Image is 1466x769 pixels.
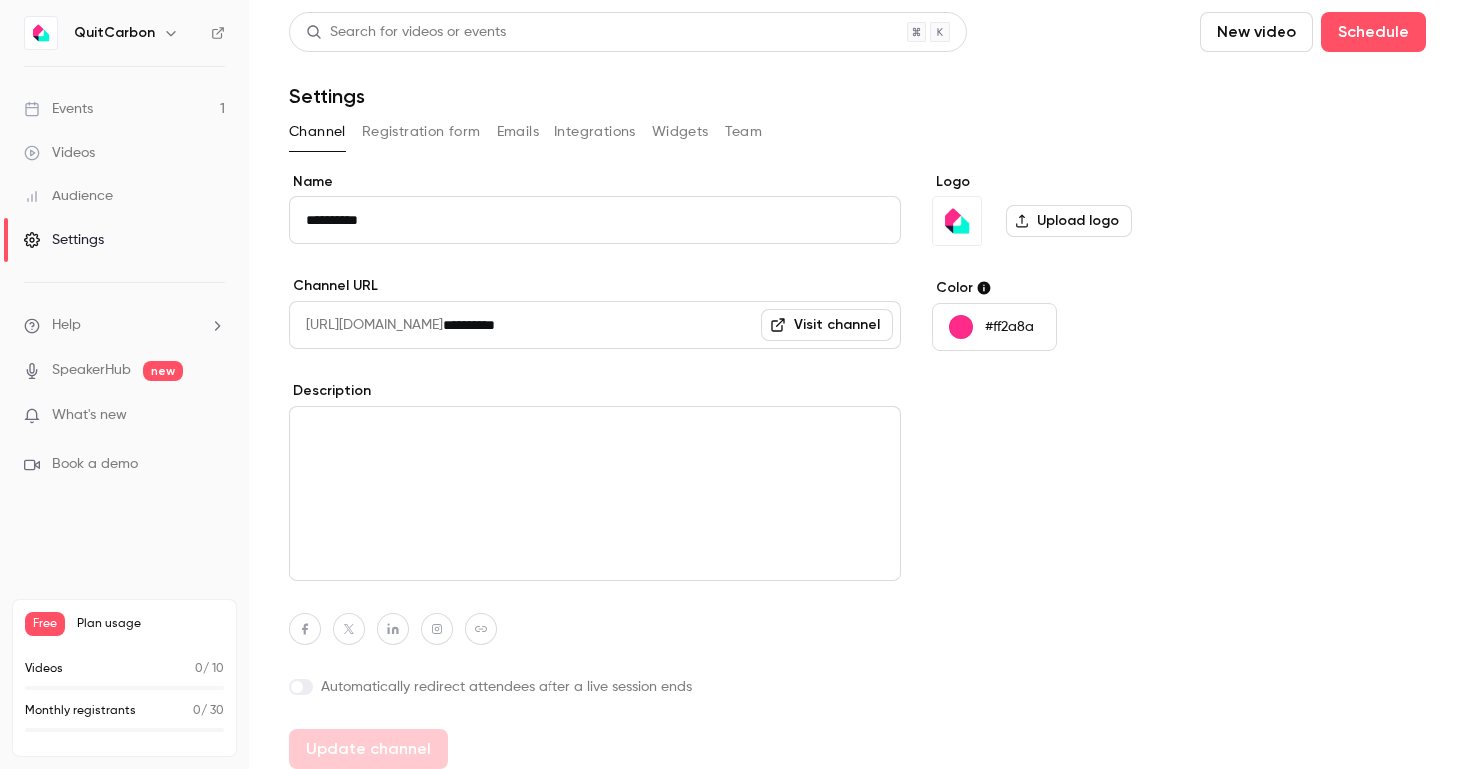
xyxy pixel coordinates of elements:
[289,276,901,296] label: Channel URL
[195,660,224,678] p: / 10
[289,301,443,349] span: [URL][DOMAIN_NAME]
[195,663,203,675] span: 0
[193,705,201,717] span: 0
[985,317,1034,337] p: #ff2a8a
[289,116,346,148] button: Channel
[725,116,763,148] button: Team
[25,702,136,720] p: Monthly registrants
[932,303,1057,351] button: #ff2a8a
[497,116,539,148] button: Emails
[25,17,57,49] img: QuitCarbon
[1200,12,1313,52] button: New video
[52,454,138,475] span: Book a demo
[306,22,506,43] div: Search for videos or events
[1321,12,1426,52] button: Schedule
[289,381,901,401] label: Description
[289,84,365,108] h1: Settings
[24,230,104,250] div: Settings
[932,278,1239,298] label: Color
[52,315,81,336] span: Help
[201,407,225,425] iframe: Noticeable Trigger
[933,197,981,245] img: QuitCarbon
[761,309,893,341] a: Visit channel
[52,405,127,426] span: What's new
[74,23,155,43] h6: QuitCarbon
[24,187,113,206] div: Audience
[1006,205,1132,237] label: Upload logo
[25,612,65,636] span: Free
[193,702,224,720] p: / 30
[652,116,709,148] button: Widgets
[289,677,901,697] label: Automatically redirect attendees after a live session ends
[932,172,1239,192] label: Logo
[362,116,481,148] button: Registration form
[554,116,636,148] button: Integrations
[24,143,95,163] div: Videos
[24,315,225,336] li: help-dropdown-opener
[77,616,224,632] span: Plan usage
[143,361,183,381] span: new
[24,99,93,119] div: Events
[289,172,901,192] label: Name
[52,360,131,381] a: SpeakerHub
[25,660,63,678] p: Videos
